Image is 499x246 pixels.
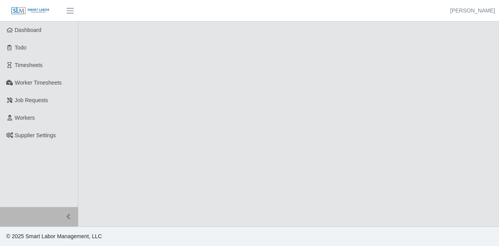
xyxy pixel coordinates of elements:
[11,7,50,15] img: SLM Logo
[15,80,62,86] span: Worker Timesheets
[15,62,43,68] span: Timesheets
[450,7,495,15] a: [PERSON_NAME]
[15,44,27,51] span: Todo
[15,132,56,138] span: Supplier Settings
[15,115,35,121] span: Workers
[15,97,48,103] span: Job Requests
[6,233,102,239] span: © 2025 Smart Labor Management, LLC
[15,27,42,33] span: Dashboard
